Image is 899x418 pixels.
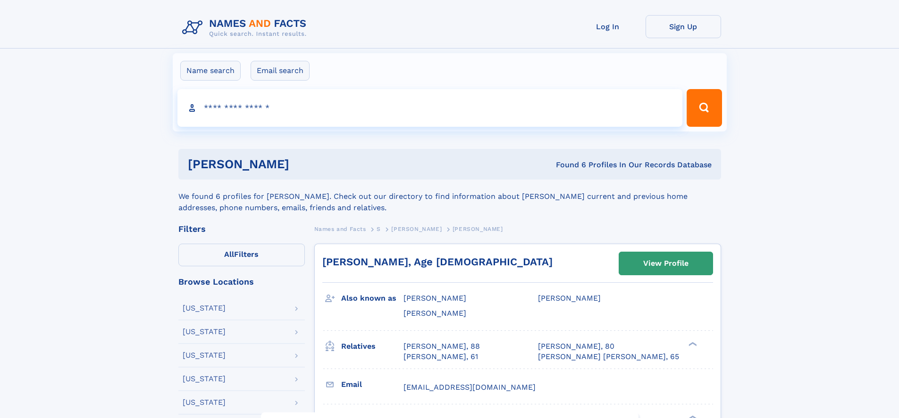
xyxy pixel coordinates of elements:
div: ❯ [686,341,697,347]
span: S [377,226,381,232]
div: [US_STATE] [183,328,226,336]
h3: Relatives [341,338,403,354]
h3: Also known as [341,290,403,306]
span: [PERSON_NAME] [403,309,466,318]
div: Filters [178,225,305,233]
div: Found 6 Profiles In Our Records Database [422,160,712,170]
h1: [PERSON_NAME] [188,158,423,170]
a: Log In [570,15,646,38]
a: S [377,223,381,235]
input: search input [177,89,683,127]
span: [PERSON_NAME] [391,226,442,232]
button: Search Button [687,89,722,127]
span: [PERSON_NAME] [538,294,601,303]
div: [US_STATE] [183,304,226,312]
div: [US_STATE] [183,352,226,359]
a: [PERSON_NAME] [391,223,442,235]
div: We found 6 profiles for [PERSON_NAME]. Check out our directory to find information about [PERSON_... [178,180,721,213]
a: Names and Facts [314,223,366,235]
div: [US_STATE] [183,375,226,383]
h3: Email [341,377,403,393]
span: [EMAIL_ADDRESS][DOMAIN_NAME] [403,383,536,392]
a: [PERSON_NAME], Age [DEMOGRAPHIC_DATA] [322,256,553,268]
div: Browse Locations [178,278,305,286]
div: View Profile [643,253,689,274]
a: [PERSON_NAME], 80 [538,341,614,352]
span: [PERSON_NAME] [453,226,503,232]
a: [PERSON_NAME], 61 [403,352,478,362]
label: Email search [251,61,310,81]
a: View Profile [619,252,713,275]
span: [PERSON_NAME] [403,294,466,303]
a: [PERSON_NAME], 88 [403,341,480,352]
img: Logo Names and Facts [178,15,314,41]
a: [PERSON_NAME] [PERSON_NAME], 65 [538,352,679,362]
div: [US_STATE] [183,399,226,406]
label: Filters [178,244,305,266]
span: All [224,250,234,259]
a: Sign Up [646,15,721,38]
label: Name search [180,61,241,81]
